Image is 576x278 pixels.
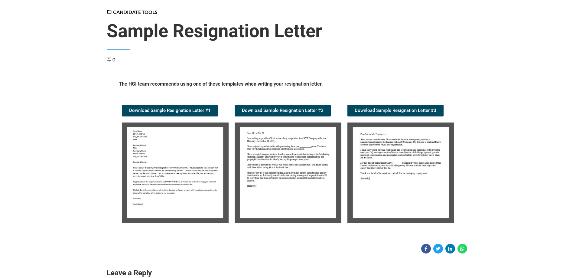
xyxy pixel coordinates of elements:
[355,108,436,113] span: Download Sample Resignation Letter #3
[122,105,218,116] a: Download Sample Resignation Letter #1
[107,57,115,62] a: 0
[445,244,455,253] a: Share on Linkedin
[347,105,444,116] a: Download Sample Resignation Letter #3
[242,108,324,113] span: Download Sample Resignation Letter #2
[107,20,470,42] span: Sample Resignation Letter
[235,105,331,116] a: Download Sample Resignation Letter #2
[421,244,431,253] a: Share on Facebook
[457,244,467,253] a: Share on WhatsApp
[119,81,457,90] h5: The HGI team recommends using one of these templates when writing your resignation letter.
[129,108,211,113] span: Download Sample Resignation Letter #1
[107,9,158,15] a: Candidate Tools
[433,244,443,253] a: Share on Twitter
